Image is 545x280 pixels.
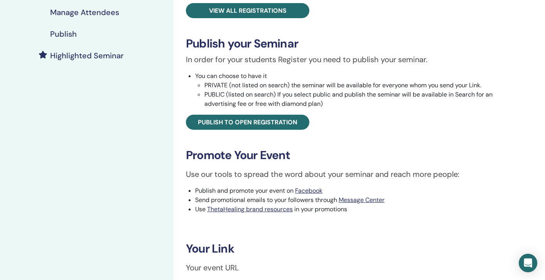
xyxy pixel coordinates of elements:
h3: Publish your Seminar [186,37,525,51]
li: PRIVATE (not listed on search) the seminar will be available for everyone whom you send your Link. [204,81,525,90]
h4: Highlighted Seminar [50,51,124,60]
li: Publish and promote your event on [195,186,525,195]
li: Use in your promotions [195,205,525,214]
li: PUBLIC (listed on search) If you select public and publish the seminar will be available in Searc... [204,90,525,109]
h3: Promote Your Event [186,148,525,162]
span: Publish to open registration [198,118,297,126]
span: View all registrations [209,7,287,15]
li: Send promotional emails to your followers through [195,195,525,205]
p: In order for your students Register you need to publish your seminar. [186,54,525,65]
a: Facebook [295,187,322,195]
h4: Manage Attendees [50,8,119,17]
p: Use our tools to spread the word about your seminar and reach more people: [186,168,525,180]
div: Open Intercom Messenger [519,254,537,272]
a: View all registrations [186,3,309,18]
a: ThetaHealing brand resources [207,205,293,213]
a: Message Center [339,196,385,204]
p: Your event URL [186,262,525,273]
h4: Publish [50,29,77,39]
a: Publish to open registration [186,115,309,130]
li: You can choose to have it [195,71,525,109]
h3: Your Link [186,242,525,256]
